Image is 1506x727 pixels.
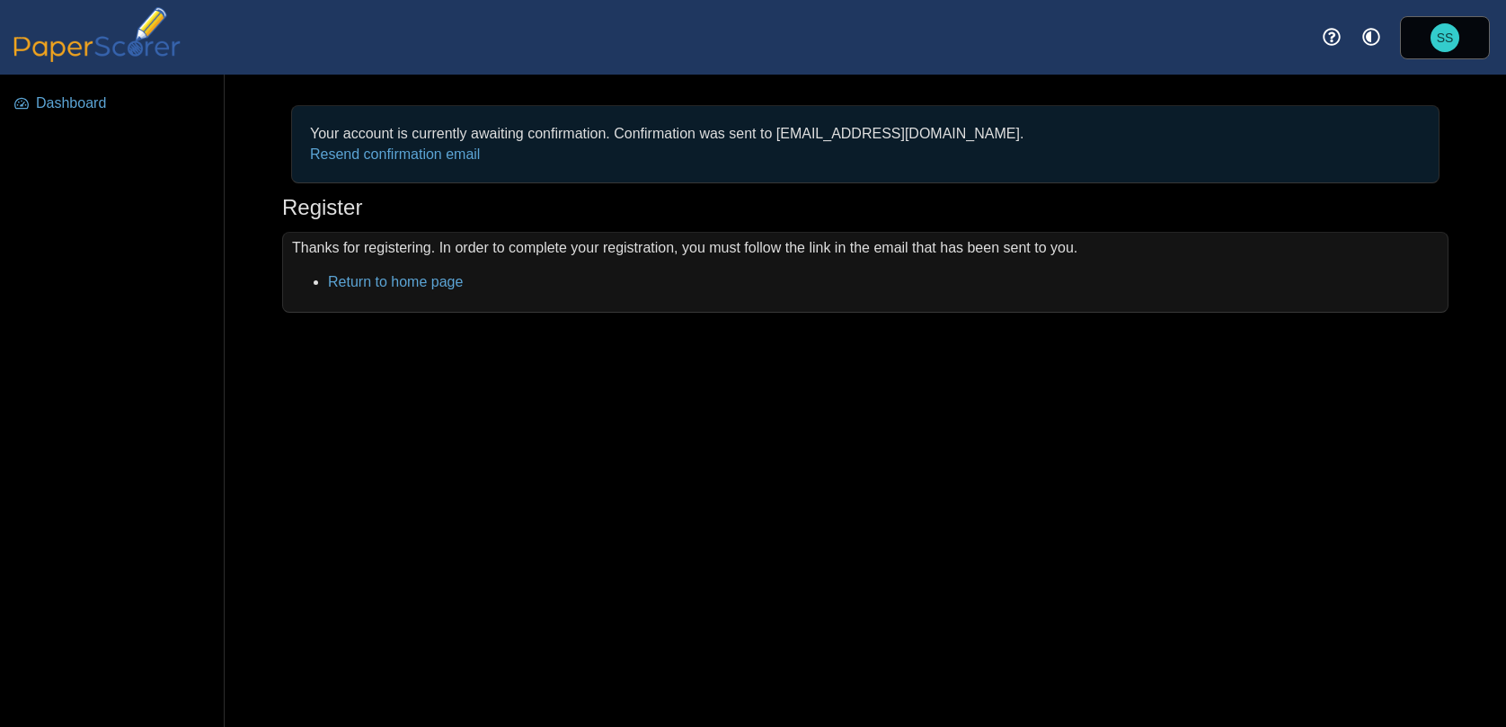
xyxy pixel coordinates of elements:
[301,115,1430,173] div: Your account is currently awaiting confirmation. Confirmation was sent to [EMAIL_ADDRESS][DOMAIN_...
[1431,23,1459,52] span: SA SA
[7,82,218,125] a: Dashboard
[282,192,362,223] h1: Register
[282,232,1448,314] div: Thanks for registering. In order to complete your registration, you must follow the link in the e...
[7,49,187,65] a: PaperScorer
[1437,31,1454,44] span: SA SA
[1400,16,1490,59] a: SA SA
[7,7,187,62] img: PaperScorer
[36,93,211,113] span: Dashboard
[328,274,463,289] a: Return to home page
[310,146,480,162] a: Resend confirmation email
